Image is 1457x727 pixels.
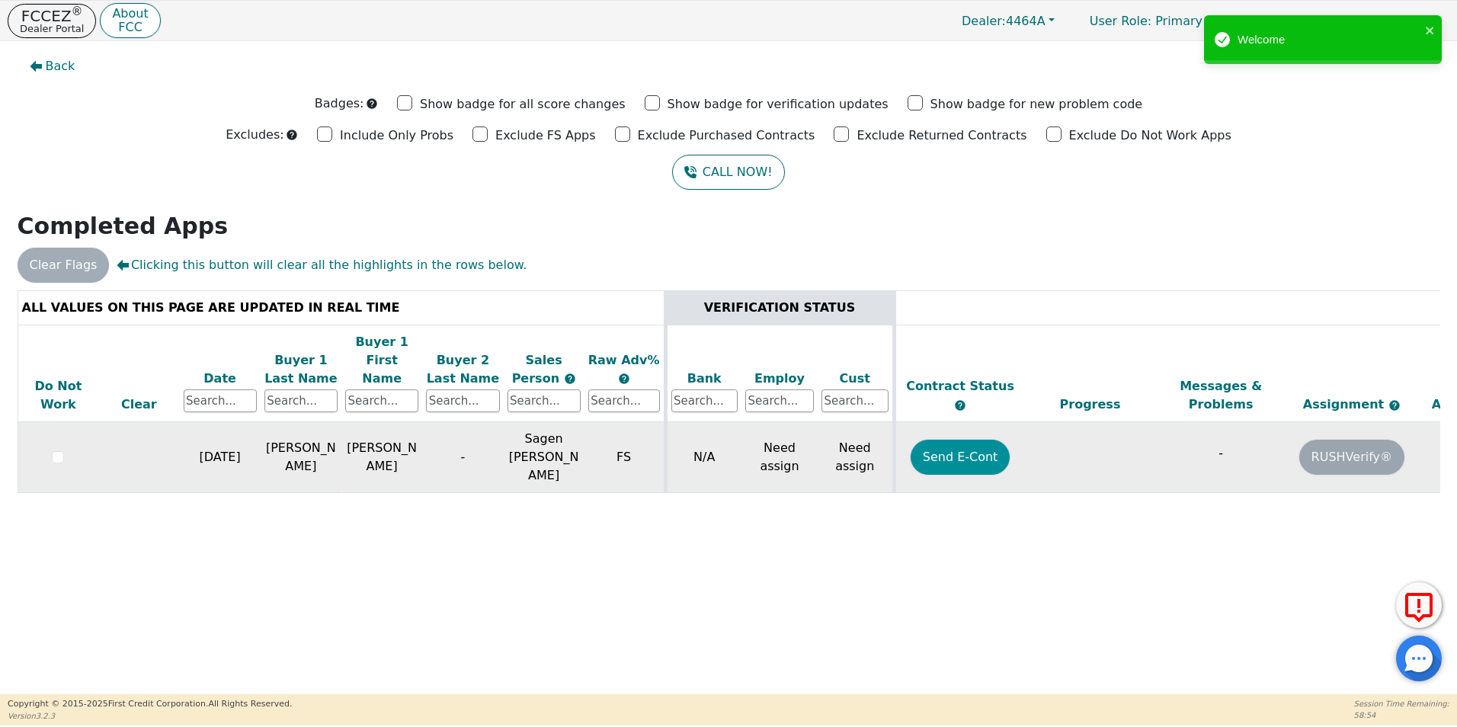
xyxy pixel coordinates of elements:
input: Search... [671,389,738,412]
p: 58:54 [1354,709,1449,721]
input: Search... [745,389,814,412]
p: FCCEZ [20,8,84,24]
div: Welcome [1238,31,1420,49]
input: Search... [588,389,660,412]
span: Clicking this button will clear all the highlights in the rows below. [117,256,527,274]
span: Dealer: [962,14,1006,28]
button: Back [18,49,88,84]
input: Search... [508,389,581,412]
span: Assignment [1303,397,1388,412]
td: Need assign [741,422,818,493]
div: Progress [1029,396,1152,414]
span: All Rights Reserved. [208,699,292,709]
button: Report Error to FCC [1396,582,1442,628]
input: Search... [426,389,499,412]
p: Excludes: [226,126,283,144]
span: Raw Adv% [588,353,660,367]
span: Contract Status [906,379,1014,393]
sup: ® [72,5,83,18]
td: - [422,422,503,493]
div: ALL VALUES ON THIS PAGE ARE UPDATED IN REAL TIME [22,299,660,317]
div: Bank [671,370,738,388]
button: CALL NOW! [672,155,784,190]
td: N/A [665,422,741,493]
td: [PERSON_NAME] [341,422,422,493]
td: [PERSON_NAME] [261,422,341,493]
p: About [112,8,148,20]
p: Show badge for new problem code [930,95,1143,114]
button: 4464A:Sagen [PERSON_NAME] [1222,9,1449,33]
td: Need assign [818,422,894,493]
p: FCC [112,21,148,34]
strong: Completed Apps [18,213,229,239]
input: Search... [264,389,338,412]
button: FCCEZ®Dealer Portal [8,4,96,38]
p: Show badge for all score changes [420,95,626,114]
div: Buyer 2 Last Name [426,351,499,388]
span: Sagen [PERSON_NAME] [509,431,579,482]
span: 4464A [962,14,1046,28]
p: Primary [1074,6,1218,36]
button: Send E-Cont [911,440,1010,475]
p: - [1159,444,1282,463]
div: Do Not Work [22,377,95,414]
p: Include Only Probs [340,127,453,145]
div: VERIFICATION STATUS [671,299,889,317]
div: Buyer 1 First Name [345,333,418,388]
button: close [1425,21,1436,39]
span: Sales Person [512,353,564,386]
span: Back [46,57,75,75]
div: Employ [745,370,814,388]
div: Cust [821,370,889,388]
input: Search... [345,389,418,412]
p: Version 3.2.3 [8,710,292,722]
button: Dealer:4464A [946,9,1071,33]
p: Exclude FS Apps [495,127,596,145]
p: Show badge for verification updates [668,95,889,114]
p: Exclude Returned Contracts [857,127,1026,145]
p: Badges: [315,94,364,113]
p: Exclude Do Not Work Apps [1069,127,1231,145]
p: Exclude Purchased Contracts [638,127,815,145]
a: User Role: Primary [1074,6,1218,36]
div: Messages & Problems [1159,377,1282,414]
input: Search... [821,389,889,412]
div: Buyer 1 Last Name [264,351,338,388]
p: Dealer Portal [20,24,84,34]
div: Clear [102,396,175,414]
button: AboutFCC [100,3,160,39]
span: User Role : [1090,14,1151,28]
input: Search... [184,389,257,412]
p: Session Time Remaining: [1354,698,1449,709]
td: [DATE] [180,422,261,493]
p: Copyright © 2015- 2025 First Credit Corporation. [8,698,292,711]
span: FS [616,450,631,464]
div: Date [184,370,257,388]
